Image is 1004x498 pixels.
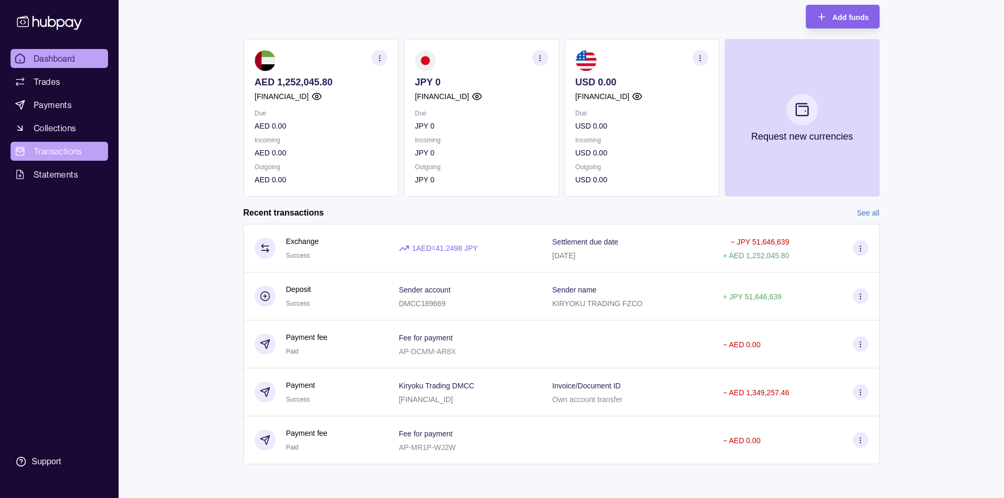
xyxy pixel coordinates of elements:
[255,174,387,185] p: AED 0.00
[34,75,60,88] span: Trades
[575,108,708,119] p: Due
[286,396,310,403] span: Success
[723,292,782,301] p: + JPY 51,646,639
[32,456,61,467] div: Support
[806,5,879,28] button: Add funds
[724,39,879,197] button: Request new currencies
[723,436,761,445] p: − AED 0.00
[399,429,453,438] p: Fee for payment
[286,236,319,247] p: Exchange
[399,347,456,356] p: AP-DCMM-AR8X
[399,286,451,294] p: Sender account
[399,299,446,308] p: DMCC189669
[723,340,761,349] p: − AED 0.00
[255,50,276,71] img: ae
[751,131,853,142] p: Request new currencies
[286,300,310,307] span: Success
[255,161,387,173] p: Outgoing
[255,134,387,146] p: Incoming
[730,238,789,246] p: − JPY 51,646,639
[34,52,75,65] span: Dashboard
[399,334,453,342] p: Fee for payment
[34,122,76,134] span: Collections
[723,388,789,397] p: − AED 1,349,257.46
[552,395,622,404] p: Own account transfer
[575,50,596,71] img: us
[399,382,474,390] p: Kiryoku Trading DMCC
[415,174,548,185] p: JPY 0
[286,252,310,259] span: Success
[286,284,311,295] p: Deposit
[34,99,72,111] span: Payments
[857,207,880,219] a: See all
[255,147,387,159] p: AED 0.00
[415,50,436,71] img: jp
[243,207,324,219] h2: Recent transactions
[286,444,299,451] span: Paid
[11,451,108,473] a: Support
[34,168,78,181] span: Statements
[575,174,708,185] p: USD 0.00
[415,91,469,102] p: [FINANCIAL_ID]
[286,331,328,343] p: Payment fee
[832,13,869,22] span: Add funds
[11,142,108,161] a: Transactions
[415,108,548,119] p: Due
[412,242,478,254] p: 1 AED = 41.2498 JPY
[255,108,387,119] p: Due
[552,251,576,260] p: [DATE]
[575,120,708,132] p: USD 0.00
[552,238,618,246] p: Settlement due date
[11,49,108,68] a: Dashboard
[255,91,309,102] p: [FINANCIAL_ID]
[552,382,621,390] p: Invoice/Document ID
[575,91,629,102] p: [FINANCIAL_ID]
[34,145,82,158] span: Transactions
[415,134,548,146] p: Incoming
[723,251,789,260] p: + AED 1,252,045.80
[575,147,708,159] p: USD 0.00
[255,120,387,132] p: AED 0.00
[399,395,453,404] p: [FINANCIAL_ID]
[255,76,387,88] p: AED 1,252,045.80
[11,165,108,184] a: Statements
[286,427,328,439] p: Payment fee
[552,299,642,308] p: KIRYOKU TRADING FZCO
[11,95,108,114] a: Payments
[415,147,548,159] p: JPY 0
[286,348,299,355] span: Paid
[11,119,108,138] a: Collections
[415,76,548,88] p: JPY 0
[11,72,108,91] a: Trades
[575,161,708,173] p: Outgoing
[552,286,597,294] p: Sender name
[399,443,456,452] p: AP-MR1P-WJ2W
[575,134,708,146] p: Incoming
[415,120,548,132] p: JPY 0
[286,379,315,391] p: Payment
[575,76,708,88] p: USD 0.00
[415,161,548,173] p: Outgoing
